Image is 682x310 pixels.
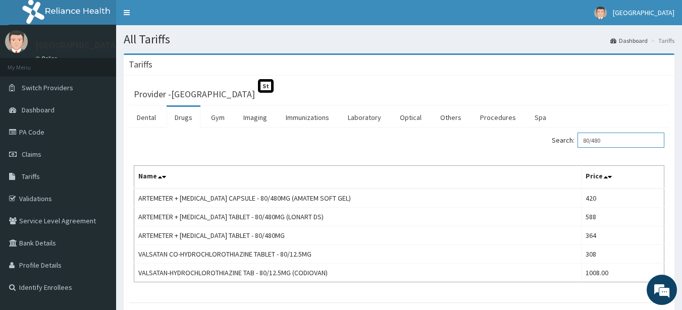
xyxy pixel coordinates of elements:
a: Others [432,107,469,128]
span: [GEOGRAPHIC_DATA] [613,8,674,17]
h3: Tariffs [129,60,152,69]
textarea: Type your message and hit 'Enter' [5,205,192,240]
li: Tariffs [649,36,674,45]
td: 420 [582,189,664,208]
td: ARTEMETER + [MEDICAL_DATA] TABLET - 80/480MG [134,226,582,245]
td: 308 [582,245,664,264]
a: Optical [392,107,430,128]
h1: All Tariffs [124,33,674,46]
a: Dashboard [610,36,648,45]
a: Drugs [167,107,200,128]
a: Spa [527,107,554,128]
div: Minimize live chat window [166,5,190,29]
a: Online [35,55,60,62]
img: User Image [594,7,607,19]
th: Price [582,166,664,189]
div: Chat with us now [53,56,170,70]
span: Tariffs [22,172,40,181]
th: Name [134,166,582,189]
label: Search: [552,133,664,148]
input: Search: [578,133,664,148]
img: User Image [5,30,28,53]
span: Dashboard [22,105,55,114]
span: Claims [22,150,41,159]
td: ARTEMETER + [MEDICAL_DATA] TABLET - 80/480MG (LONART DS) [134,208,582,226]
a: Procedures [472,107,524,128]
td: 1008.00 [582,264,664,282]
span: St [258,79,274,93]
td: 588 [582,208,664,226]
a: Dental [129,107,164,128]
p: [GEOGRAPHIC_DATA] [35,41,119,50]
td: VALSATAN CO-HYDROCHLOROTHIAZINE TABLET - 80/12.5MG [134,245,582,264]
span: We're online! [59,92,139,194]
a: Laboratory [340,107,389,128]
td: 364 [582,226,664,245]
a: Immunizations [278,107,337,128]
span: Switch Providers [22,83,73,92]
h3: Provider - [GEOGRAPHIC_DATA] [134,90,255,99]
a: Imaging [235,107,275,128]
img: d_794563401_company_1708531726252_794563401 [19,50,41,76]
a: Gym [203,107,233,128]
td: VALSATAN-HYDROCHLOROTHIAZINE TAB - 80/12.5MG (CODIOVAN) [134,264,582,282]
td: ARTEMETER + [MEDICAL_DATA] CAPSULE - 80/480MG (AMATEM SOFT GEL) [134,189,582,208]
